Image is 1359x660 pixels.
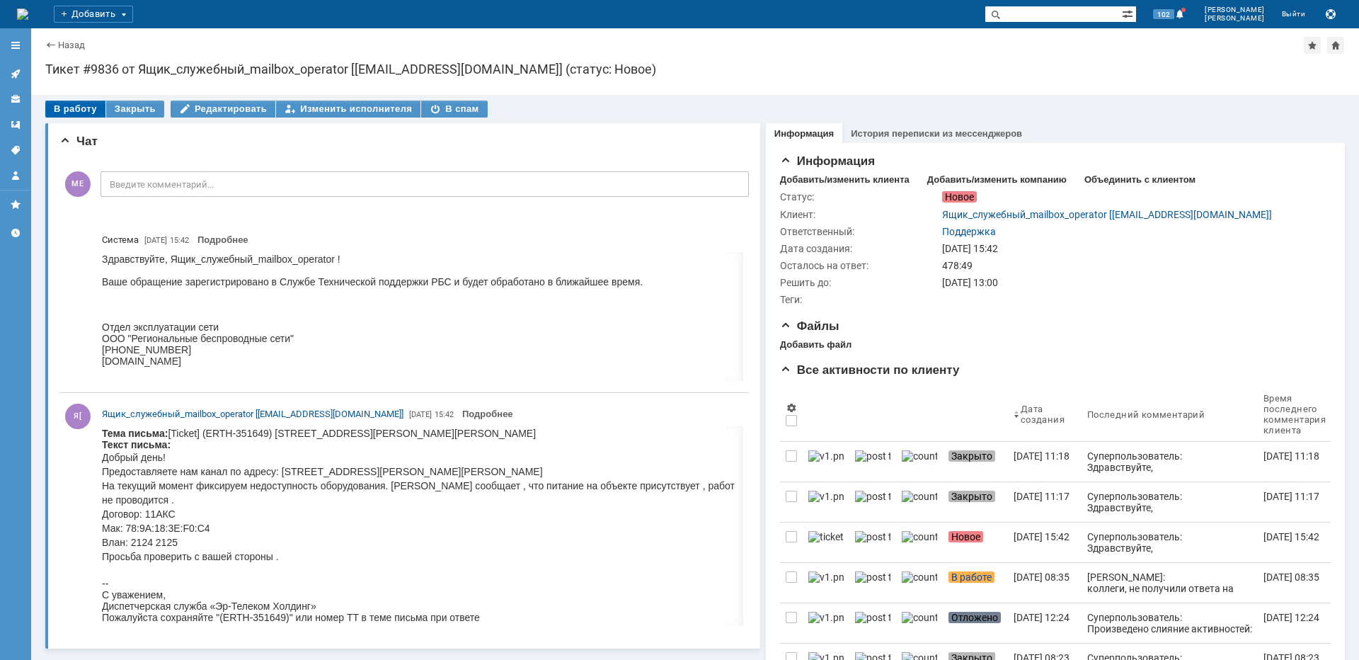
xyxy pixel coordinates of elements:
a: [PERSON_NAME]: коллеги, не получили ответа на вопросы: антенна на месте? питание на нее подается? [1082,563,1258,603]
span: Файлы [780,319,839,333]
a: [DATE] 12:24 [1008,603,1082,643]
th: Дата создания [1008,387,1082,442]
span: Система [102,234,139,245]
span: 15:42 [170,236,189,245]
span: Новое [948,531,983,542]
div: [DATE] 08:35 [1014,571,1070,583]
span: В работе [948,571,994,583]
a: post ticket.png [849,523,896,562]
div: 478:49 [942,260,1322,271]
a: Отложено [943,603,1008,643]
div: Добавить в избранное [1304,37,1321,54]
a: [DATE] 11:17 [1008,482,1082,522]
div: Суперпользователь: Здравствуйте, Ящик_служебный_mailbox_operator ! Ваше обращение зарегистрирован... [1087,450,1252,575]
span: Информация [780,154,875,168]
a: Перейти на домашнюю страницу [17,8,28,20]
a: v1.png [803,442,849,482]
a: Закрыто [943,442,1008,482]
img: v1.png [808,571,844,583]
a: post ticket.png [849,563,896,603]
a: Закрыто [943,482,1008,522]
a: [DATE] 15:42 [1008,523,1082,562]
a: post ticket.png [849,482,896,522]
a: Информация [774,128,834,139]
a: История переписки из мессенджеров [851,128,1022,139]
span: 15:42 [435,410,454,419]
div: [DATE] 11:17 [1263,491,1319,502]
div: [DATE] 15:42 [942,243,1322,254]
div: Дата создания: [780,243,939,254]
span: [PERSON_NAME] [1205,14,1265,23]
div: Дата создания [1021,404,1065,425]
img: v1.png [808,491,844,502]
button: Сохранить лог [1322,6,1339,23]
img: counter.png [902,450,937,462]
a: post ticket.png [849,442,896,482]
img: post ticket.png [855,571,890,583]
span: Закрыто [948,450,995,462]
span: Ящик_служебный_mailbox_operator [[EMAIL_ADDRESS][DOMAIN_NAME]] [102,409,403,419]
img: counter.png [902,612,937,623]
a: Подробнее [462,409,513,419]
img: post ticket.png [855,450,890,462]
img: counter.png [902,531,937,542]
a: Суперпользователь: Здравствуйте, Ящик_служебный_mailbox_operator ! Ваше обращение зарегистрирован... [1082,442,1258,482]
div: Тикет #9836 от Ящик_служебный_mailbox_operator [[EMAIL_ADDRESS][DOMAIN_NAME]] (статус: Новое) [45,62,1345,76]
span: 102 [1153,9,1174,19]
span: [DATE] 13:00 [942,277,998,288]
img: v1.png [808,612,844,623]
div: Осталось на ответ: [780,260,939,271]
img: post ticket.png [855,491,890,502]
div: Время последнего комментария клиента [1263,393,1326,436]
img: logo [17,8,28,20]
div: Суперпользователь: Здравствуйте, Ящик_служебный_mailbox_operator ! Ваше обращение зарегистрирован... [1087,531,1252,656]
span: Система [102,233,139,247]
a: Суперпользователь: Здравствуйте, Ящик_служебный_mailbox_operator ! Ваше обращение зарегистрирован... [1082,482,1258,522]
a: Клиенты [4,88,27,110]
a: v1.png [803,603,849,643]
div: Решить до: [780,277,939,288]
img: v1.png [808,450,844,462]
div: Ответственный: [780,226,939,237]
div: Статус: [780,191,939,203]
div: Сделать домашней страницей [1327,37,1344,54]
span: [DATE] [409,410,432,419]
a: counter.png [896,442,943,482]
a: [DATE] 15:42 [1258,523,1343,562]
a: v1.png [803,482,849,522]
a: Ящик_служебный_mailbox_operator [[EMAIL_ADDRESS][DOMAIN_NAME]] [942,209,1272,220]
a: post ticket.png [849,603,896,643]
div: [DATE] 12:24 [1263,612,1319,623]
a: ticket_notification.png [803,523,849,562]
a: Теги [4,139,27,161]
a: counter.png [896,563,943,603]
a: [DATE] 08:35 [1008,563,1082,603]
a: Ящик_служебный_mailbox_operator [[EMAIL_ADDRESS][DOMAIN_NAME]] [102,407,403,421]
a: Суперпользователь: Произведено слияние активностей: Тикет #9797 от Ящик_служебный_mailbox_operato... [1082,603,1258,643]
div: [DATE] 11:18 [1014,450,1070,462]
div: [DATE] 12:24 [1014,612,1070,623]
a: Мой профиль [4,164,27,187]
span: Расширенный поиск [1122,6,1136,20]
span: Настройки [786,402,797,414]
a: [DATE] 11:17 [1258,482,1343,522]
div: Клиент: [780,209,939,220]
img: counter.png [902,571,937,583]
div: Суперпользователь: Здравствуйте, Ящик_служебный_mailbox_operator ! Ваше обращение зарегистрирован... [1087,491,1252,615]
span: Закрыто [948,491,995,502]
th: Время последнего комментария клиента [1258,387,1343,442]
a: Поддержка [942,226,996,237]
span: Все активности по клиенту [780,363,960,377]
div: [DATE] 11:17 [1014,491,1070,502]
div: [PERSON_NAME]: коллеги, не получили ответа на вопросы: антенна на месте? питание на нее подается? [1087,571,1252,617]
img: post ticket.png [855,612,890,623]
span: Отложено [948,612,1001,623]
img: counter.png [902,491,937,502]
div: Объединить с клиентом [1084,174,1195,186]
img: post ticket.png [855,531,890,542]
a: Назад [58,40,85,50]
a: [DATE] 08:35 [1258,563,1343,603]
span: Чат [59,135,98,148]
div: Теги: [780,294,939,305]
div: Добавить/изменить клиента [780,174,910,186]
